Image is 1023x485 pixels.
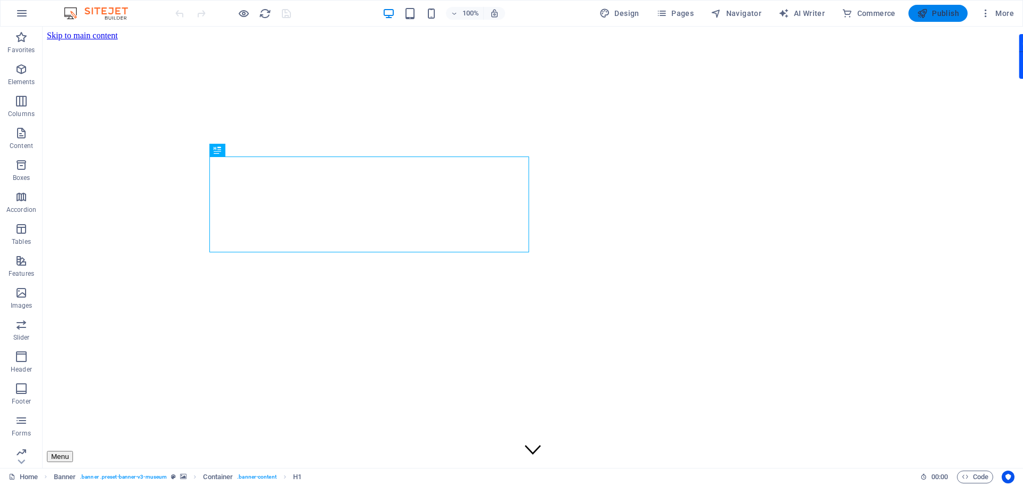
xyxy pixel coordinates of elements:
button: AI Writer [774,5,829,22]
a: Click to cancel selection. Double-click to open Pages [9,471,38,483]
a: Skip to main content [4,4,75,13]
p: Favorites [7,46,35,54]
p: Tables [12,237,31,246]
button: reload [258,7,271,20]
p: Features [9,269,34,278]
span: Click to select. Double-click to edit [293,471,302,483]
p: Header [11,365,32,374]
span: Design [599,8,639,19]
img: Editor Logo [61,7,141,20]
p: Elements [8,78,35,86]
p: Boxes [13,174,30,182]
p: Accordion [6,205,36,214]
p: Forms [12,429,31,438]
button: Click here to leave preview mode and continue editing [237,7,250,20]
div: Design (Ctrl+Alt+Y) [595,5,644,22]
button: Publish [908,5,968,22]
button: Code [957,471,993,483]
p: Images [11,301,33,310]
h6: 100% [462,7,479,20]
button: 100% [446,7,484,20]
span: Navigator [711,8,761,19]
p: Columns [8,110,35,118]
button: More [976,5,1018,22]
span: Code [962,471,988,483]
span: 00 00 [931,471,948,483]
span: : [939,473,940,481]
span: Publish [917,8,959,19]
span: . banner-content [237,471,276,483]
i: This element is a customizable preset [171,474,176,480]
span: Click to select. Double-click to edit [203,471,233,483]
button: Design [595,5,644,22]
i: On resize automatically adjust zoom level to fit chosen device. [490,9,499,18]
span: AI Writer [778,8,825,19]
i: Reload page [259,7,271,20]
span: . banner .preset-banner-v3-museum [80,471,167,483]
p: Slider [13,333,30,342]
p: Footer [12,397,31,406]
i: This element contains a background [180,474,186,480]
span: Pages [656,8,694,19]
nav: breadcrumb [54,471,302,483]
button: Navigator [707,5,766,22]
span: Commerce [842,8,896,19]
p: Content [10,142,33,150]
span: More [980,8,1014,19]
button: Commerce [838,5,900,22]
h6: Session time [920,471,948,483]
button: Usercentrics [1002,471,1014,483]
span: Click to select. Double-click to edit [54,471,76,483]
button: Pages [652,5,698,22]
